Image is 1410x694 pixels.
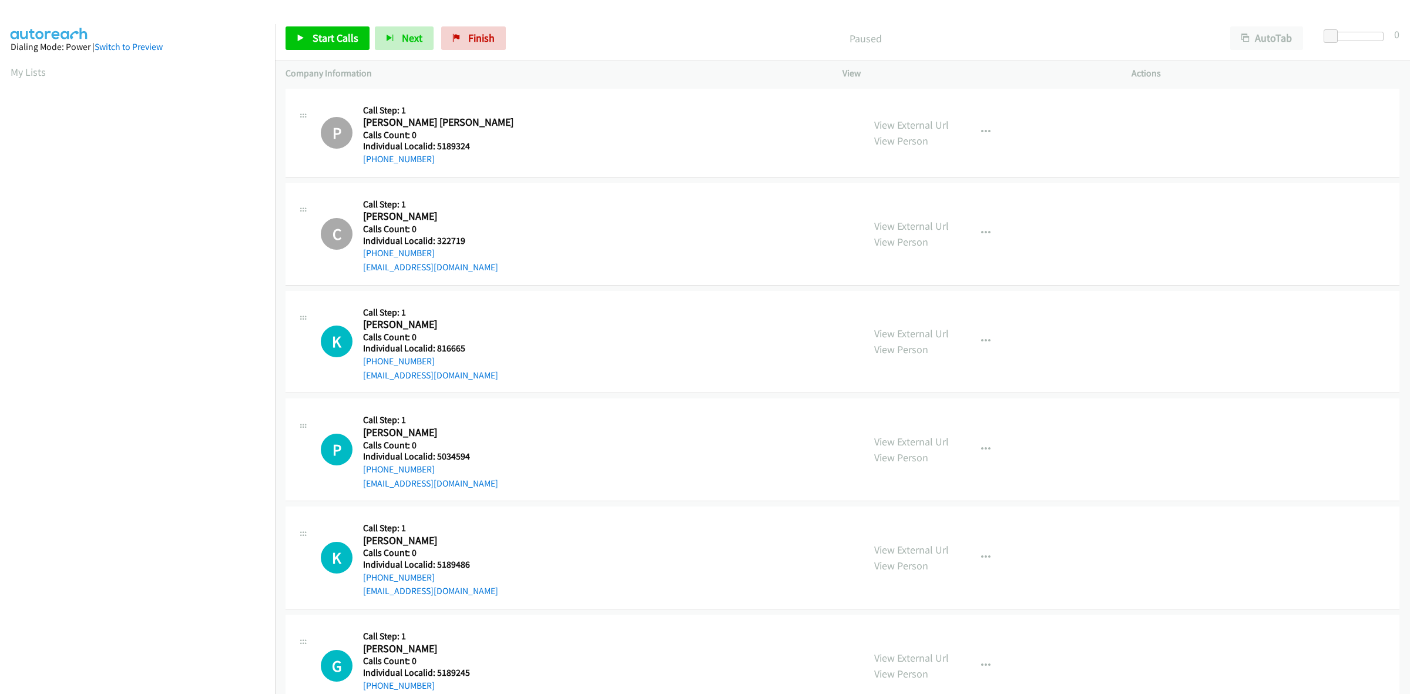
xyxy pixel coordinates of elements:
[363,585,498,596] a: [EMAIL_ADDRESS][DOMAIN_NAME]
[874,343,928,356] a: View Person
[321,218,352,250] h1: C
[321,650,352,682] div: The call is yet to be attempted
[363,572,435,583] a: [PHONE_NUMBER]
[1376,300,1410,394] iframe: Resource Center
[286,26,370,50] a: Start Calls
[1330,32,1384,41] div: Delay between calls (in seconds)
[363,318,498,331] h2: [PERSON_NAME]
[842,66,1110,81] p: View
[402,31,422,45] span: Next
[363,307,498,318] h5: Call Step: 1
[286,66,821,81] p: Company Information
[468,31,495,45] span: Finish
[874,235,928,249] a: View Person
[321,434,352,465] div: The call is yet to be attempted
[321,542,352,574] h1: K
[363,440,498,451] h5: Calls Count: 0
[363,667,498,679] h5: Individual Localid: 5189245
[363,680,435,691] a: [PHONE_NUMBER]
[522,31,1209,46] p: Paused
[363,534,498,548] h2: [PERSON_NAME]
[874,327,949,340] a: View External Url
[321,117,352,149] h1: P
[874,667,928,680] a: View Person
[363,105,513,116] h5: Call Step: 1
[363,522,498,534] h5: Call Step: 1
[321,326,352,357] h1: K
[321,434,352,465] h1: P
[363,631,498,642] h5: Call Step: 1
[321,542,352,574] div: The call is yet to be attempted
[321,326,352,357] div: The call is yet to be attempted
[321,650,352,682] h1: G
[95,41,163,52] a: Switch to Preview
[363,655,498,667] h5: Calls Count: 0
[313,31,358,45] span: Start Calls
[363,478,498,489] a: [EMAIL_ADDRESS][DOMAIN_NAME]
[363,370,498,381] a: [EMAIL_ADDRESS][DOMAIN_NAME]
[874,435,949,448] a: View External Url
[363,451,498,462] h5: Individual Localid: 5034594
[321,117,352,149] div: The call has been skipped
[363,414,498,426] h5: Call Step: 1
[1230,26,1303,50] button: AutoTab
[11,40,264,54] div: Dialing Mode: Power |
[441,26,506,50] a: Finish
[11,65,46,79] a: My Lists
[375,26,434,50] button: Next
[363,464,435,475] a: [PHONE_NUMBER]
[363,261,498,273] a: [EMAIL_ADDRESS][DOMAIN_NAME]
[363,153,435,165] a: [PHONE_NUMBER]
[363,116,513,129] h2: [PERSON_NAME] [PERSON_NAME]
[363,199,498,210] h5: Call Step: 1
[363,223,498,235] h5: Calls Count: 0
[363,356,435,367] a: [PHONE_NUMBER]
[363,129,513,141] h5: Calls Count: 0
[874,651,949,665] a: View External Url
[321,218,352,250] div: The call has been skipped
[363,547,498,559] h5: Calls Count: 0
[11,90,275,649] iframe: Dialpad
[874,451,928,464] a: View Person
[363,343,498,354] h5: Individual Localid: 816665
[874,219,949,233] a: View External Url
[874,543,949,556] a: View External Url
[363,235,498,247] h5: Individual Localid: 322719
[363,426,498,440] h2: [PERSON_NAME]
[874,134,928,147] a: View Person
[874,559,928,572] a: View Person
[363,559,498,571] h5: Individual Localid: 5189486
[363,140,513,152] h5: Individual Localid: 5189324
[363,210,498,223] h2: [PERSON_NAME]
[874,118,949,132] a: View External Url
[363,247,435,259] a: [PHONE_NUMBER]
[363,642,498,656] h2: [PERSON_NAME]
[1132,66,1399,81] p: Actions
[363,331,498,343] h5: Calls Count: 0
[1394,26,1399,42] div: 0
